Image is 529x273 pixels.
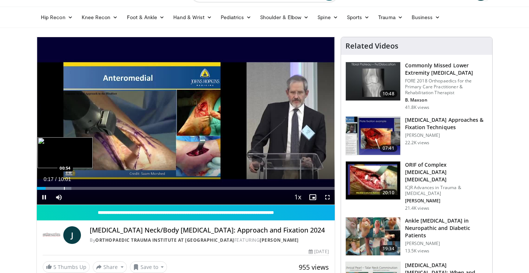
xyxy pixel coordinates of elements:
[93,261,127,273] button: Share
[90,226,329,234] h4: [MEDICAL_DATA] Neck/Body [MEDICAL_DATA]: Approach and Fixation 2024
[36,10,77,25] a: Hip Recon
[309,248,329,255] div: [DATE]
[405,62,488,77] h3: Commonly Missed Lower Extremity [MEDICAL_DATA]
[43,261,90,273] a: 5 Thumbs Up
[299,263,329,272] span: 955 views
[342,10,374,25] a: Sports
[123,10,169,25] a: Foot & Ankle
[405,217,488,239] h3: Ankle [MEDICAL_DATA] in Neuropathic and Diabetic Patients
[346,117,400,155] img: a62318ec-2188-4613-ae5d-84e3ab2d8b19.150x105_q85_crop-smart_upscale.jpg
[43,226,60,244] img: Orthopaedic Trauma Institute at UCSF
[345,62,488,110] a: 10:48 Commonly Missed Lower Extremity [MEDICAL_DATA] FORE 2018 Orthopaedics for the Primary Care ...
[52,190,66,205] button: Mute
[260,237,299,243] a: [PERSON_NAME]
[90,237,329,244] div: By FEATURING
[77,10,123,25] a: Knee Recon
[63,226,81,244] a: J
[38,137,93,168] img: image.jpeg
[405,241,488,247] p: [PERSON_NAME]
[380,189,397,196] span: 20:10
[345,116,488,155] a: 07:41 [MEDICAL_DATA] Approaches & Fixation Techniques [PERSON_NAME] 22.2K views
[43,176,53,182] span: 0:17
[320,190,335,205] button: Fullscreen
[405,205,429,211] p: 21.4K views
[405,97,488,103] p: B. Maxson
[405,185,488,196] p: ICJR Advances in Trauma & [MEDICAL_DATA]
[305,190,320,205] button: Enable picture-in-picture mode
[380,145,397,152] span: 07:41
[405,161,488,183] h3: ORIF of Complex [MEDICAL_DATA] [MEDICAL_DATA]
[37,190,52,205] button: Pause
[37,187,335,190] div: Progress Bar
[291,190,305,205] button: Playback Rate
[405,104,429,110] p: 41.8K views
[256,10,313,25] a: Shoulder & Elbow
[346,217,400,256] img: 553c0fcc-025f-46a8-abd3-2bc504dbb95e.150x105_q85_crop-smart_upscale.jpg
[405,248,429,254] p: 13.5K views
[169,10,216,25] a: Hand & Wrist
[345,42,398,50] h4: Related Videos
[405,140,429,146] p: 22.2K views
[216,10,256,25] a: Pediatrics
[313,10,342,25] a: Spine
[345,217,488,256] a: 19:34 Ankle [MEDICAL_DATA] in Neuropathic and Diabetic Patients [PERSON_NAME] 13.5K views
[405,78,488,96] p: FORE 2018 Orthopaedics for the Primary Care Practitioner & Rehabilitation Therapist
[345,161,488,211] a: 20:10 ORIF of Complex [MEDICAL_DATA] [MEDICAL_DATA] ICJR Advances in Trauma & [MEDICAL_DATA] [PER...
[53,263,56,270] span: 5
[380,90,397,97] span: 10:48
[346,162,400,200] img: 473b5e14-8287-4df3-9ec5-f9baf7e98445.150x105_q85_crop-smart_upscale.jpg
[405,198,488,204] p: [PERSON_NAME]
[407,10,445,25] a: Business
[346,62,400,100] img: 4aa379b6-386c-4fb5-93ee-de5617843a87.150x105_q85_crop-smart_upscale.jpg
[55,176,57,182] span: /
[405,132,488,138] p: [PERSON_NAME]
[95,237,234,243] a: Orthopaedic Trauma Institute at [GEOGRAPHIC_DATA]
[37,37,335,205] video-js: Video Player
[405,116,488,131] h3: [MEDICAL_DATA] Approaches & Fixation Techniques
[374,10,407,25] a: Trauma
[380,245,397,252] span: 19:34
[130,261,167,273] button: Save to
[58,176,71,182] span: 10:01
